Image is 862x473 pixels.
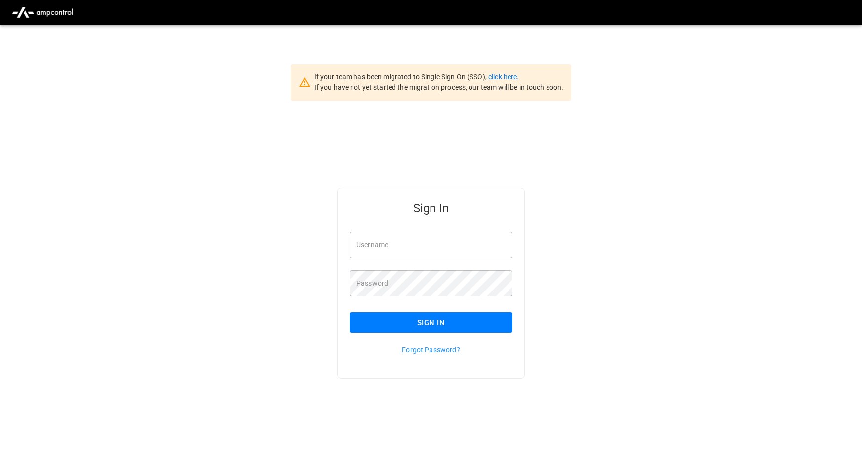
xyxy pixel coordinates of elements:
[350,345,512,355] p: Forgot Password?
[314,73,488,81] span: If your team has been migrated to Single Sign On (SSO),
[8,3,77,22] img: ampcontrol.io logo
[350,200,512,216] h5: Sign In
[350,312,512,333] button: Sign In
[488,73,519,81] a: click here.
[314,83,564,91] span: If you have not yet started the migration process, our team will be in touch soon.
